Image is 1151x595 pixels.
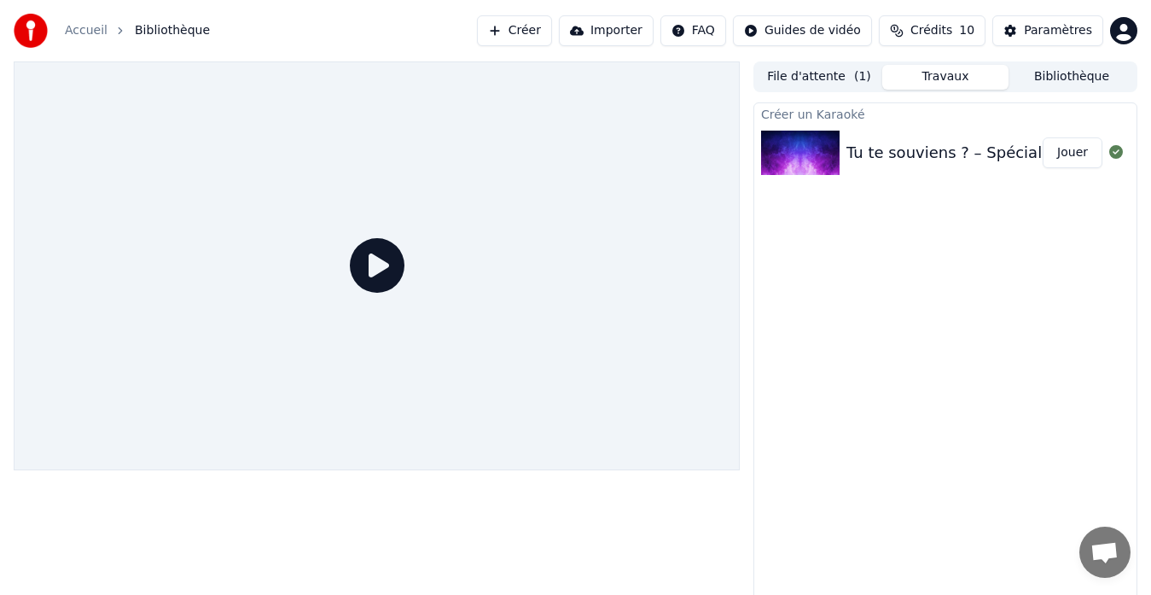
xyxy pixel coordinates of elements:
[756,65,882,90] button: File d'attente
[135,22,210,39] span: Bibliothèque
[1079,527,1131,578] a: Ouvrir le chat
[854,68,871,85] span: ( 1 )
[959,22,974,39] span: 10
[754,103,1136,124] div: Créer un Karaoké
[879,15,985,46] button: Crédits10
[559,15,654,46] button: Importer
[14,14,48,48] img: youka
[1043,137,1102,168] button: Jouer
[882,65,1009,90] button: Travaux
[733,15,872,46] button: Guides de vidéo
[1024,22,1092,39] div: Paramètres
[910,22,952,39] span: Crédits
[65,22,108,39] a: Accueil
[992,15,1103,46] button: Paramètres
[660,15,726,46] button: FAQ
[477,15,552,46] button: Créer
[65,22,210,39] nav: breadcrumb
[1009,65,1135,90] button: Bibliothèque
